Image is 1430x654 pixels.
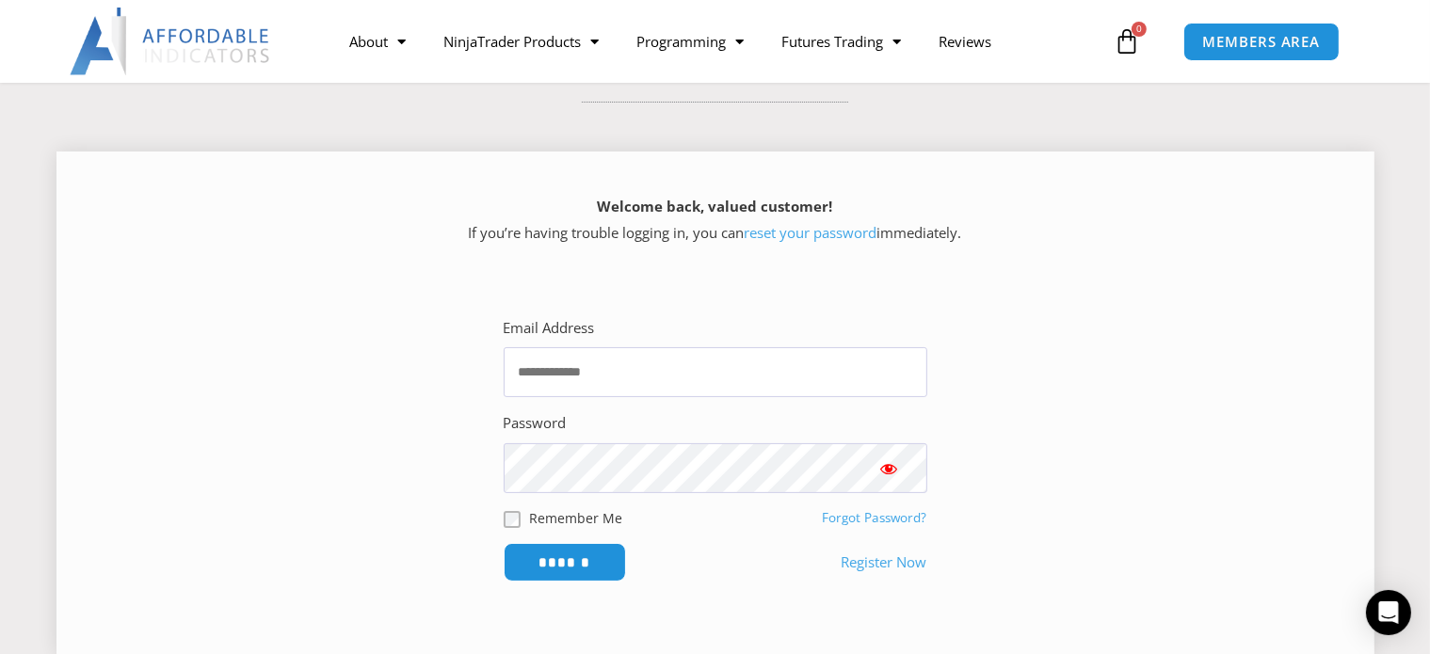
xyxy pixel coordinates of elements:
p: If you’re having trouble logging in, you can immediately. [89,194,1342,247]
a: NinjaTrader Products [425,20,618,63]
label: Password [504,410,567,437]
span: MEMBERS AREA [1203,35,1321,49]
img: LogoAI | Affordable Indicators – NinjaTrader [70,8,272,75]
a: Futures Trading [763,20,920,63]
a: reset your password [745,223,877,242]
a: Forgot Password? [823,509,927,526]
a: MEMBERS AREA [1183,23,1341,61]
a: Register Now [842,550,927,576]
div: Open Intercom Messenger [1366,590,1411,635]
label: Remember Me [530,508,623,528]
a: About [330,20,425,63]
button: Show password [852,443,927,493]
label: Email Address [504,315,595,342]
a: Programming [618,20,763,63]
nav: Menu [330,20,1108,63]
a: 0 [1085,14,1168,69]
strong: Welcome back, valued customer! [598,197,833,215]
a: Reviews [920,20,1010,63]
span: 0 [1132,22,1147,37]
